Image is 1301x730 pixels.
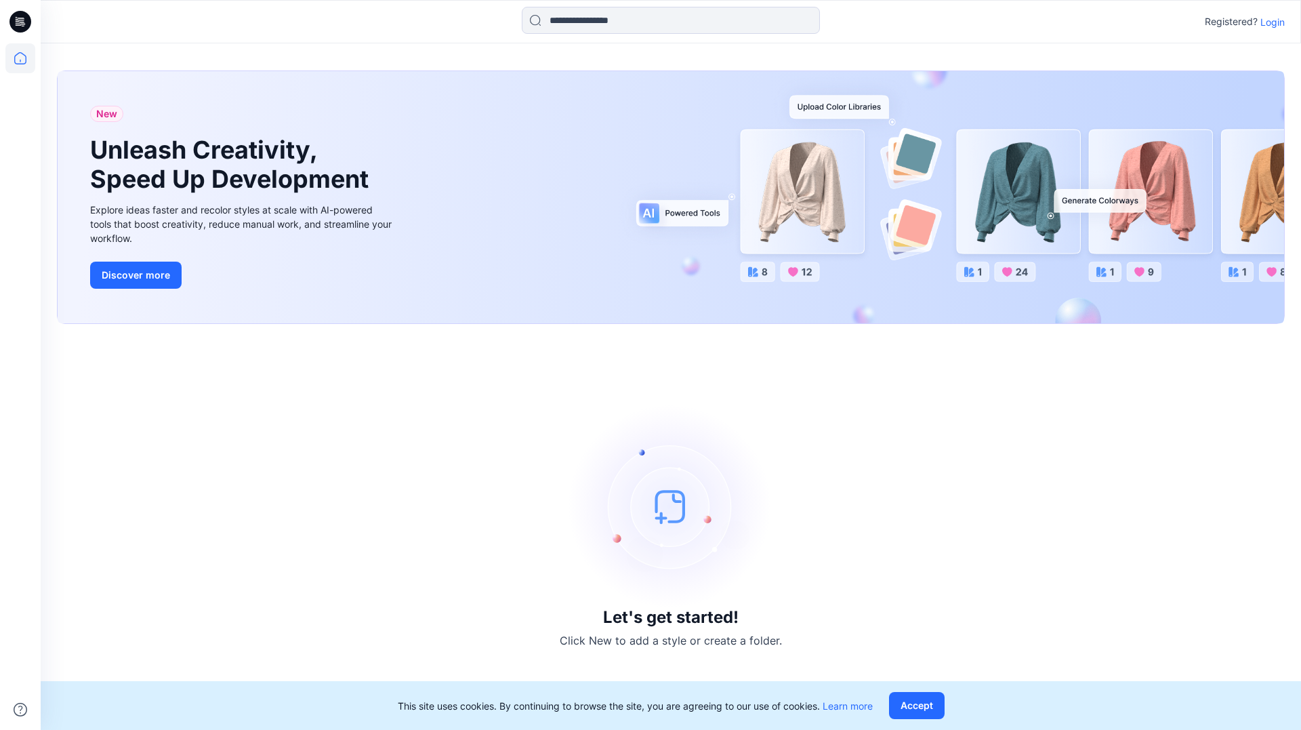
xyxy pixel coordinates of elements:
a: Discover more [90,262,395,289]
p: Login [1260,15,1285,29]
span: New [96,106,117,122]
h1: Unleash Creativity, Speed Up Development [90,136,375,194]
img: empty-state-image.svg [569,405,772,608]
button: Discover more [90,262,182,289]
p: Registered? [1205,14,1258,30]
div: Explore ideas faster and recolor styles at scale with AI-powered tools that boost creativity, red... [90,203,395,245]
button: Accept [889,692,945,719]
p: Click New to add a style or create a folder. [560,632,782,649]
h3: Let's get started! [603,608,739,627]
a: Learn more [823,700,873,712]
p: This site uses cookies. By continuing to browse the site, you are agreeing to our use of cookies. [398,699,873,713]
